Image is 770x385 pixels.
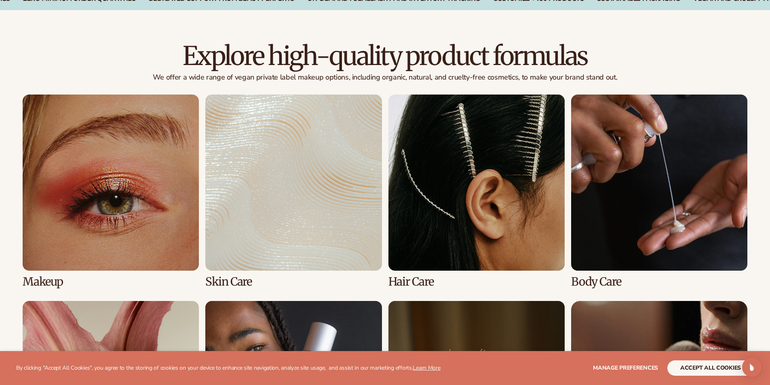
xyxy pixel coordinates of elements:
div: 1 / 8 [23,95,199,288]
div: Open Intercom Messenger [742,358,762,377]
a: Learn More [413,364,440,372]
div: 3 / 8 [388,95,565,288]
button: Manage preferences [593,360,658,376]
h3: Body Care [571,276,747,288]
div: 4 / 8 [571,95,747,288]
span: Manage preferences [593,364,658,372]
h3: Makeup [23,276,199,288]
div: 2 / 8 [205,95,382,288]
p: We offer a wide range of vegan private label makeup options, including organic, natural, and crue... [23,73,747,82]
p: By clicking "Accept All Cookies", you agree to the storing of cookies on your device to enhance s... [16,365,441,372]
h3: Hair Care [388,276,565,288]
h2: Explore high-quality product formulas [23,42,747,69]
button: accept all cookies [667,360,754,376]
h3: Skin Care [205,276,382,288]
